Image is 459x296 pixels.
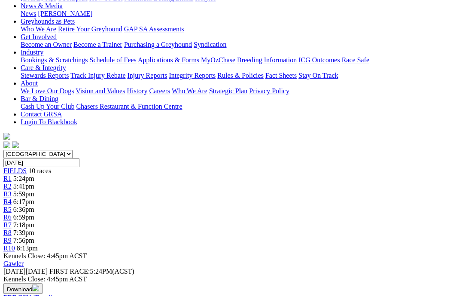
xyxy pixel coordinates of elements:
[73,41,122,48] a: Become a Trainer
[89,56,136,64] a: Schedule of Fees
[3,283,43,294] button: Download
[3,141,10,148] img: facebook.svg
[298,72,338,79] a: Stay On Track
[3,198,12,205] a: R4
[32,284,39,291] img: download.svg
[149,87,170,95] a: Careers
[3,260,24,267] a: Gawler
[13,206,34,213] span: 6:36pm
[21,10,456,18] div: News & Media
[127,87,147,95] a: History
[21,18,75,25] a: Greyhounds as Pets
[13,175,34,182] span: 5:24pm
[76,103,182,110] a: Chasers Restaurant & Function Centre
[21,56,88,64] a: Bookings & Scratchings
[21,25,456,33] div: Greyhounds as Pets
[217,72,264,79] a: Rules & Policies
[3,158,79,167] input: Select date
[237,56,297,64] a: Breeding Information
[21,87,74,95] a: We Love Our Dogs
[3,237,12,244] a: R9
[21,118,77,125] a: Login To Blackbook
[194,41,226,48] a: Syndication
[58,25,122,33] a: Retire Your Greyhound
[21,10,36,17] a: News
[3,175,12,182] a: R1
[76,87,125,95] a: Vision and Values
[38,10,92,17] a: [PERSON_NAME]
[201,56,235,64] a: MyOzChase
[21,87,456,95] div: About
[169,72,216,79] a: Integrity Reports
[21,25,56,33] a: Who We Are
[49,268,134,275] span: 5:24PM(ACST)
[127,72,167,79] a: Injury Reports
[3,183,12,190] a: R2
[21,2,63,9] a: News & Media
[13,198,34,205] span: 6:17pm
[298,56,340,64] a: ICG Outcomes
[3,167,27,174] a: FIELDS
[21,103,74,110] a: Cash Up Your Club
[13,190,34,198] span: 5:59pm
[21,56,456,64] div: Industry
[124,41,192,48] a: Purchasing a Greyhound
[21,41,456,49] div: Get Involved
[3,206,12,213] a: R5
[3,268,26,275] span: [DATE]
[138,56,199,64] a: Applications & Forms
[172,87,207,95] a: Who We Are
[13,183,34,190] span: 5:41pm
[21,103,456,110] div: Bar & Dining
[249,87,289,95] a: Privacy Policy
[49,268,90,275] span: FIRST RACE:
[13,237,34,244] span: 7:56pm
[21,110,62,118] a: Contact GRSA
[17,244,38,252] span: 8:13pm
[3,221,12,229] a: R7
[3,229,12,236] a: R8
[21,33,57,40] a: Get Involved
[21,41,72,48] a: Become an Owner
[3,244,15,252] a: R10
[21,95,58,102] a: Bar & Dining
[265,72,297,79] a: Fact Sheets
[13,229,34,236] span: 7:39pm
[124,25,184,33] a: GAP SA Assessments
[3,133,10,140] img: logo-grsa-white.png
[21,49,43,56] a: Industry
[209,87,247,95] a: Strategic Plan
[21,79,38,87] a: About
[21,64,66,71] a: Care & Integrity
[3,252,87,259] span: Kennels Close: 4:45pm ACST
[341,56,369,64] a: Race Safe
[70,72,125,79] a: Track Injury Rebate
[3,275,456,283] div: Kennels Close: 4:45pm ACST
[13,214,34,221] span: 6:59pm
[3,190,12,198] a: R3
[13,221,34,229] span: 7:18pm
[21,72,69,79] a: Stewards Reports
[3,214,12,221] a: R6
[21,72,456,79] div: Care & Integrity
[28,167,51,174] span: 10 races
[3,268,48,275] span: [DATE]
[12,141,19,148] img: twitter.svg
